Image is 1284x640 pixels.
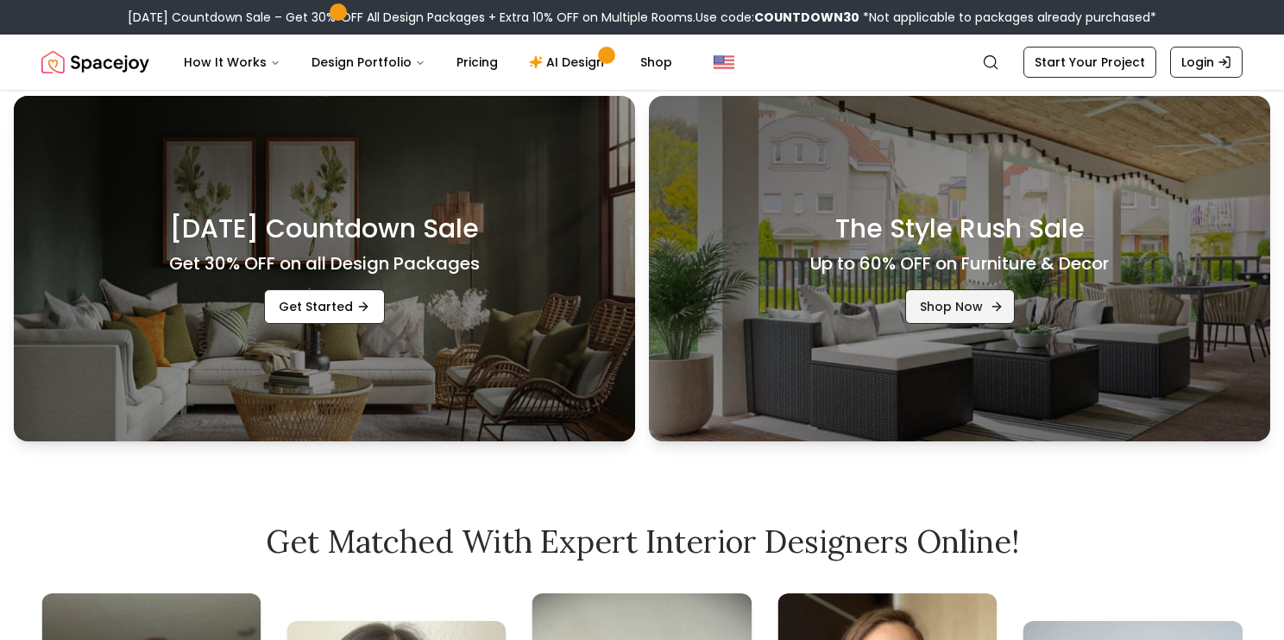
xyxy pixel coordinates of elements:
[41,45,149,79] img: Spacejoy Logo
[695,9,859,26] span: Use code:
[264,289,385,324] a: Get Started
[128,9,1156,26] div: [DATE] Countdown Sale – Get 30% OFF All Design Packages + Extra 10% OFF on Multiple Rooms.
[1170,47,1243,78] a: Login
[859,9,1156,26] span: *Not applicable to packages already purchased*
[170,45,294,79] button: How It Works
[714,52,734,73] img: United States
[170,45,686,79] nav: Main
[298,45,439,79] button: Design Portfolio
[835,213,1085,244] h3: The Style Rush Sale
[41,35,1243,90] nav: Global
[41,45,149,79] a: Spacejoy
[515,45,623,79] a: AI Design
[1023,47,1156,78] a: Start Your Project
[170,213,479,244] h3: [DATE] Countdown Sale
[754,9,859,26] b: COUNTDOWN30
[626,45,686,79] a: Shop
[41,524,1243,559] h2: Get Matched with Expert Interior Designers Online!
[905,289,1015,324] a: Shop Now
[443,45,512,79] a: Pricing
[169,251,480,276] h4: Get 30% OFF on all Design Packages
[810,251,1109,276] h4: Up to 60% OFF on Furniture & Decor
